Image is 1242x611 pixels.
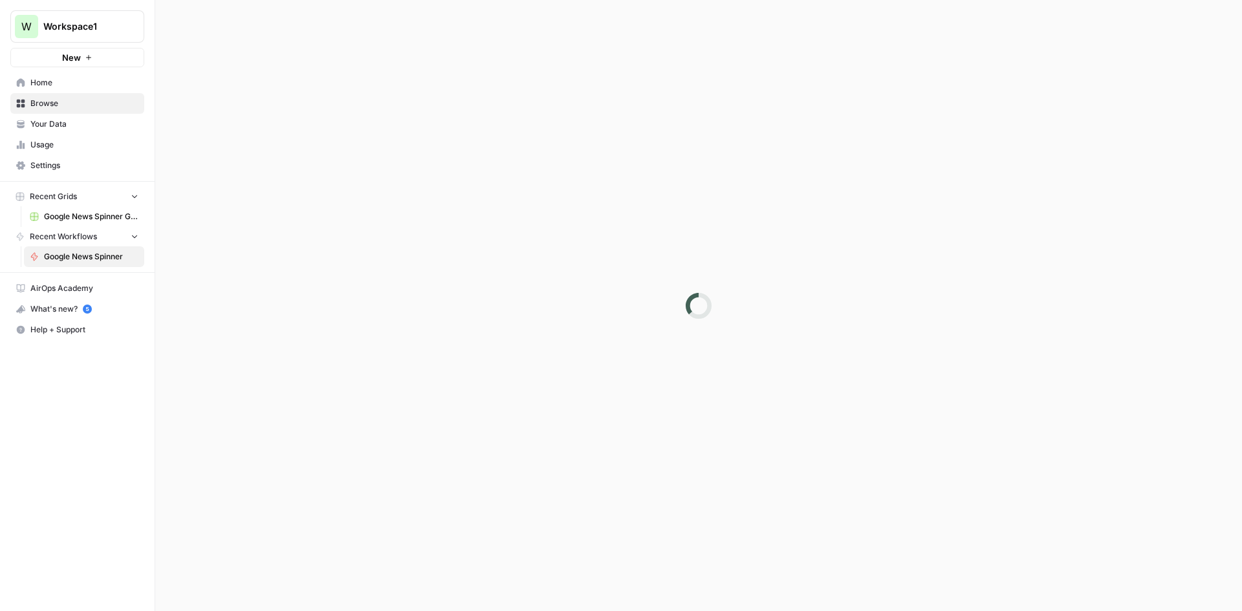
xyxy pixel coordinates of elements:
[30,139,138,151] span: Usage
[10,155,144,176] a: Settings
[30,118,138,130] span: Your Data
[24,206,144,227] a: Google News Spinner Grid
[30,231,97,242] span: Recent Workflows
[30,283,138,294] span: AirOps Academy
[11,299,144,319] div: What's new?
[10,48,144,67] button: New
[30,191,77,202] span: Recent Grids
[10,299,144,319] button: What's new? 5
[85,306,89,312] text: 5
[10,114,144,134] a: Your Data
[30,324,138,336] span: Help + Support
[44,211,138,222] span: Google News Spinner Grid
[10,134,144,155] a: Usage
[10,278,144,299] a: AirOps Academy
[83,305,92,314] a: 5
[62,51,81,64] span: New
[30,98,138,109] span: Browse
[10,319,144,340] button: Help + Support
[21,19,32,34] span: W
[24,246,144,267] a: Google News Spinner
[44,251,138,263] span: Google News Spinner
[10,227,144,246] button: Recent Workflows
[10,72,144,93] a: Home
[10,187,144,206] button: Recent Grids
[10,93,144,114] a: Browse
[43,20,122,33] span: Workspace1
[10,10,144,43] button: Workspace: Workspace1
[30,160,138,171] span: Settings
[30,77,138,89] span: Home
